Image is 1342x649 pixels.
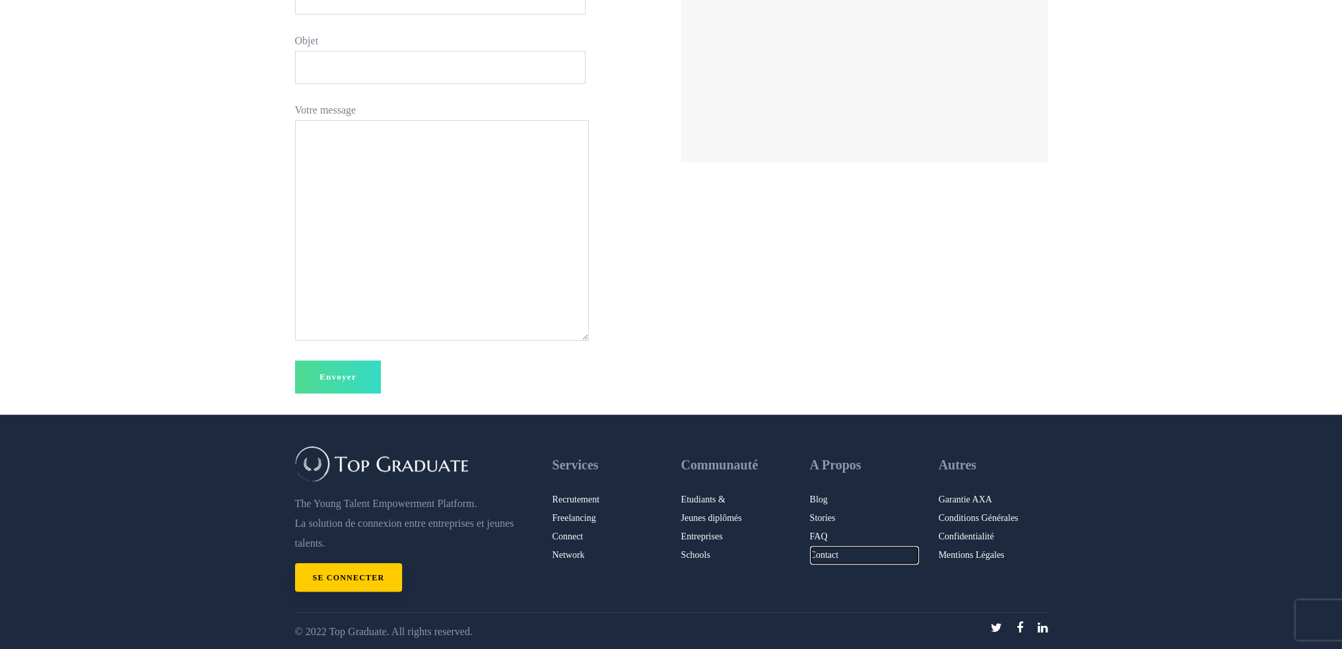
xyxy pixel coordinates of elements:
[681,456,758,474] span: Communauté
[295,51,586,84] input: Objet
[939,456,976,474] span: Autres
[295,563,403,592] a: Se Connecter
[553,491,661,509] a: Recrutement
[810,546,919,564] a: Contact
[810,509,919,528] a: Stories
[939,491,1048,509] a: Garantie AXA
[295,120,589,341] textarea: Votre message
[295,494,533,553] p: The Young Talent Empowerment Platform. La solution de connexion entre entreprises et jeunes talents.
[939,509,1048,528] a: Conditions Générales
[295,31,586,97] label: Objet
[681,491,790,528] a: Etudiants &Jeunes diplômés
[313,570,385,586] span: Se Connecter
[295,360,382,393] input: Envoyer
[810,528,919,546] a: FAQ
[681,546,790,564] a: Schools
[681,528,790,546] a: Entreprises
[553,456,599,474] span: Services
[939,528,1048,546] a: Confidentialité
[553,528,661,546] a: Connect
[295,100,589,354] label: Votre message
[553,509,661,528] a: Freelancing
[810,491,919,509] a: Blog
[810,456,861,474] span: A Propos
[295,622,661,642] p: © 2022 Top Graduate. All rights reserved.
[553,546,661,564] a: Network
[939,546,1048,564] a: Mentions Légales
